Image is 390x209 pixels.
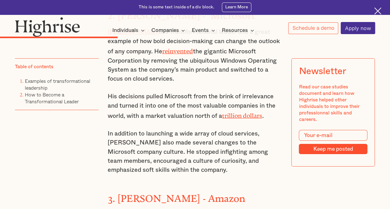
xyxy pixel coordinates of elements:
[374,7,381,15] img: Cross icon
[299,144,367,154] input: Keep me posted
[25,91,79,105] a: How to Become a Transformational Leader
[108,26,283,83] p: is a transformational leader and a great example of how bold decision-making can change the outlo...
[222,27,256,34] div: Resources
[299,130,367,141] input: Your e-mail
[288,22,338,34] a: Schedule a demo
[151,27,187,34] div: Companies
[108,129,283,175] p: In addition to launching a wide array of cloud services, [PERSON_NAME] also made several changes ...
[139,4,215,10] div: This is some text inside of a div block.
[162,48,193,52] a: reinvented
[112,27,138,34] div: Individuals
[108,92,283,121] p: His decisions pulled Microsoft from the brink of irrelevance and turned it into one of the most v...
[299,130,367,154] form: Modal Form
[222,2,251,12] a: Learn More
[222,112,262,116] a: trillion dollars
[299,66,346,77] div: Newsletter
[25,77,90,91] a: Examples of transformational leadership
[222,27,248,34] div: Resources
[15,17,80,37] img: Highrise logo
[192,27,217,34] div: Events
[15,64,53,70] div: Table of contents
[192,27,209,34] div: Events
[112,27,146,34] div: Individuals
[299,84,367,122] div: Read our case studies document and learn how Highrise helped other individuals to improve their p...
[341,22,375,34] a: Apply now
[108,193,245,199] strong: 3. [PERSON_NAME] - Amazon
[151,27,179,34] div: Companies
